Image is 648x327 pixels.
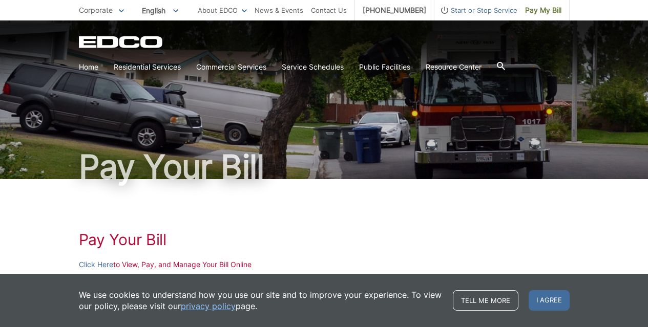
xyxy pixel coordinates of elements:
[282,61,344,73] a: Service Schedules
[426,61,482,73] a: Resource Center
[79,6,113,14] span: Corporate
[453,290,518,311] a: Tell me more
[79,61,98,73] a: Home
[79,259,570,270] p: to View, Pay, and Manage Your Bill Online
[525,5,561,16] span: Pay My Bill
[311,5,347,16] a: Contact Us
[79,36,164,48] a: EDCD logo. Return to the homepage.
[181,300,236,312] a: privacy policy
[79,230,570,249] h1: Pay Your Bill
[79,259,113,270] a: Click Here
[198,5,247,16] a: About EDCO
[79,150,570,183] h1: Pay Your Bill
[359,61,410,73] a: Public Facilities
[79,289,443,312] p: We use cookies to understand how you use our site and to improve your experience. To view our pol...
[114,61,181,73] a: Residential Services
[196,61,266,73] a: Commercial Services
[134,2,186,19] span: English
[255,5,303,16] a: News & Events
[529,290,570,311] span: I agree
